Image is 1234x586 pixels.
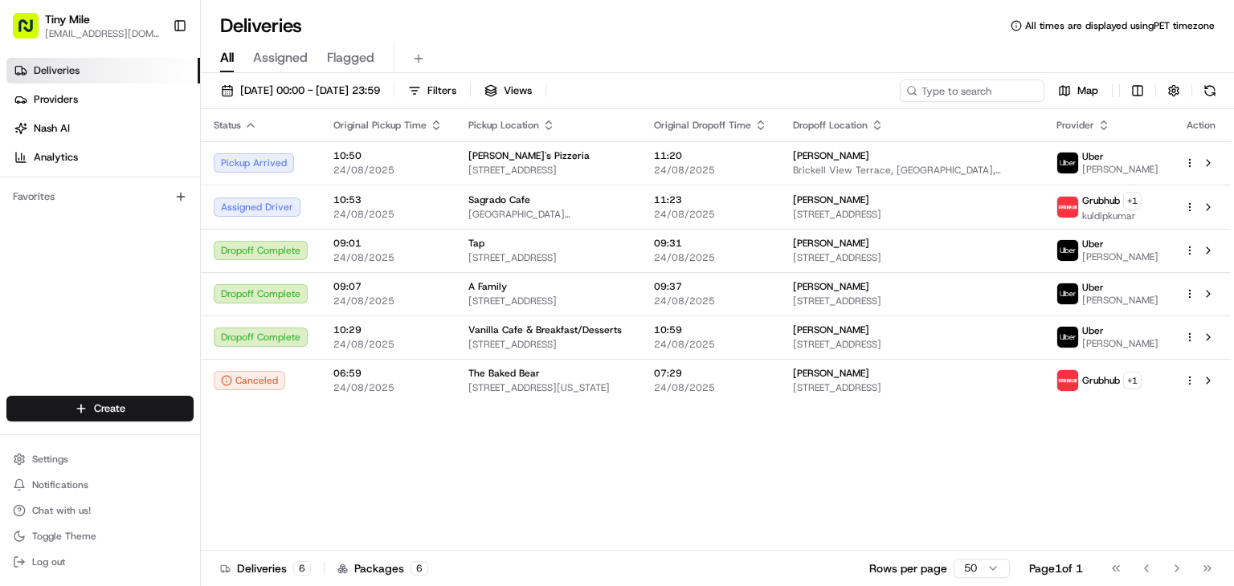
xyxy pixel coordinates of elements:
[6,184,194,210] div: Favorites
[468,149,590,162] span: [PERSON_NAME]'s Pizzeria
[220,48,234,67] span: All
[333,324,443,336] span: 10:29
[1077,83,1098,98] span: Map
[654,193,767,206] span: 11:23
[468,119,539,132] span: Pickup Location
[16,64,292,90] p: Welcome 👋
[333,381,443,394] span: 24/08/2025
[160,272,194,284] span: Pylon
[42,104,265,120] input: Clear
[654,251,767,264] span: 24/08/2025
[793,295,1031,307] span: [STREET_ADDRESS]
[94,401,125,416] span: Create
[152,233,258,249] span: API Documentation
[34,121,70,136] span: Nash AI
[793,193,869,206] span: [PERSON_NAME]
[34,150,78,165] span: Analytics
[1123,192,1142,210] button: +1
[654,149,767,162] span: 11:20
[793,251,1031,264] span: [STREET_ADDRESS]
[214,371,285,390] div: Canceled
[427,83,456,98] span: Filters
[468,164,628,177] span: [STREET_ADDRESS]
[6,396,194,421] button: Create
[32,504,91,517] span: Chat with us!
[220,13,302,39] h1: Deliveries
[240,83,380,98] span: [DATE] 00:00 - [DATE] 23:59
[1082,374,1120,387] span: Grubhub
[654,280,767,293] span: 09:37
[34,63,80,78] span: Deliveries
[136,234,149,247] div: 💻
[6,58,200,83] a: Deliveries
[468,193,530,206] span: Sagrado Cafe
[273,158,292,177] button: Start new chat
[6,525,194,547] button: Toggle Theme
[6,551,194,573] button: Log out
[411,561,428,576] div: 6
[45,11,90,27] button: Tiny Mile
[333,367,443,380] span: 06:59
[654,119,751,132] span: Original Dropoff Time
[1057,283,1078,304] img: uber-new-logo.jpeg
[793,280,869,293] span: [PERSON_NAME]
[6,87,200,112] a: Providers
[6,448,194,470] button: Settings
[793,367,869,380] span: [PERSON_NAME]
[654,164,767,177] span: 24/08/2025
[16,234,29,247] div: 📗
[1057,327,1078,348] img: uber-new-logo.jpeg
[1057,240,1078,261] img: uber-new-logo.jpeg
[293,561,311,576] div: 6
[129,226,264,255] a: 💻API Documentation
[793,381,1031,394] span: [STREET_ADDRESS]
[1123,372,1142,389] button: +1
[1082,194,1120,207] span: Grubhub
[1082,150,1104,163] span: Uber
[6,6,166,45] button: Tiny Mile[EMAIL_ADDRESS][DOMAIN_NAME]
[468,237,484,250] span: Tap
[654,237,767,250] span: 09:31
[654,381,767,394] span: 24/08/2025
[32,530,96,543] span: Toggle Theme
[793,149,869,162] span: [PERSON_NAME]
[1082,324,1104,337] span: Uber
[1025,19,1215,32] span: All times are displayed using PET timezone
[34,92,78,107] span: Providers
[1082,294,1158,307] span: [PERSON_NAME]
[6,144,200,170] a: Analytics
[214,79,387,102] button: [DATE] 00:00 - [DATE] 23:59
[793,208,1031,221] span: [STREET_ADDRESS]
[654,208,767,221] span: 24/08/2025
[468,381,628,394] span: [STREET_ADDRESS][US_STATE]
[1199,79,1221,102] button: Refresh
[654,367,767,380] span: 07:29
[793,237,869,250] span: [PERSON_NAME]
[1082,163,1158,176] span: [PERSON_NAME]
[32,478,88,491] span: Notifications
[55,153,264,169] div: Start new chat
[654,295,767,307] span: 24/08/2025
[45,27,160,40] button: [EMAIL_ADDRESS][DOMAIN_NAME]
[477,79,539,102] button: Views
[468,251,628,264] span: [STREET_ADDRESS]
[32,233,123,249] span: Knowledge Base
[1082,210,1142,222] span: kuldipkumar
[504,83,532,98] span: Views
[337,560,428,576] div: Packages
[6,116,200,141] a: Nash AI
[6,474,194,496] button: Notifications
[327,48,374,67] span: Flagged
[1057,197,1078,218] img: 5e692f75ce7d37001a5d71f1
[32,555,65,568] span: Log out
[468,208,628,221] span: [GEOGRAPHIC_DATA][STREET_ADDRESS]
[333,295,443,307] span: 24/08/2025
[1029,560,1083,576] div: Page 1 of 1
[113,271,194,284] a: Powered byPylon
[1082,337,1158,350] span: [PERSON_NAME]
[900,79,1044,102] input: Type to search
[253,48,308,67] span: Assigned
[793,164,1031,177] span: Brickell View Terrace, [GEOGRAPHIC_DATA], [STREET_ADDRESS]
[401,79,464,102] button: Filters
